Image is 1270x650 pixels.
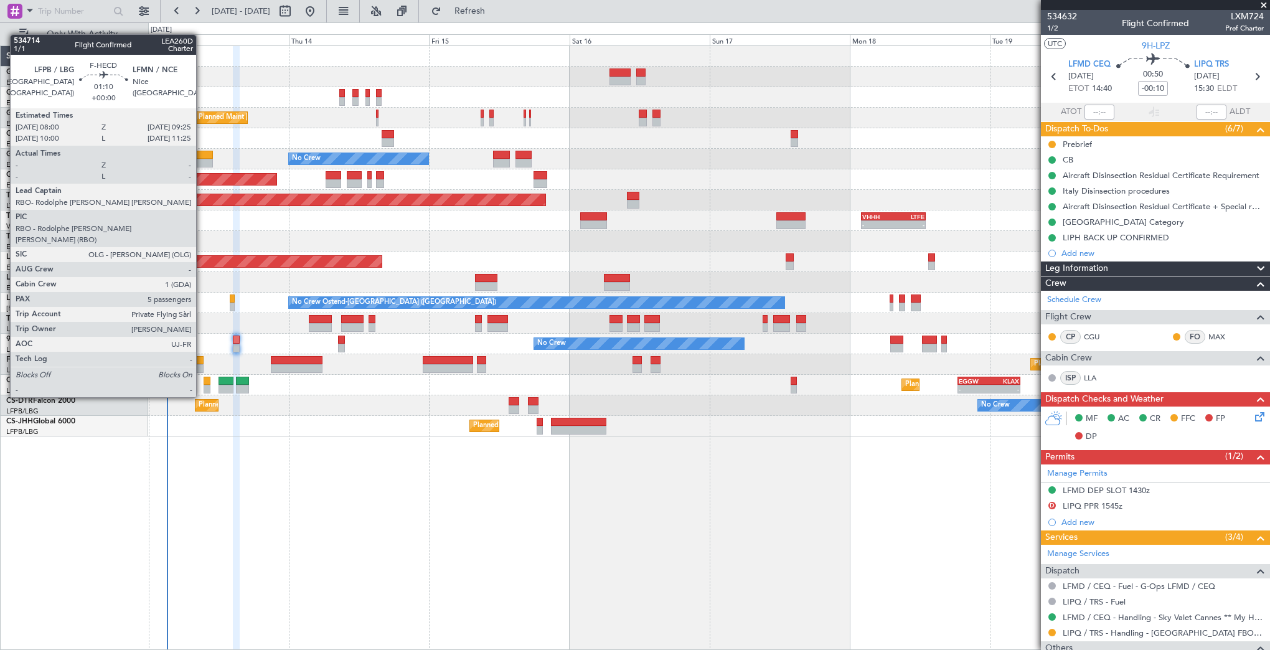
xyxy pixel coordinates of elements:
a: LFMD/CEQ [6,345,42,354]
span: ELDT [1217,83,1237,95]
input: Trip Number [38,2,110,21]
a: Manage Services [1047,548,1109,560]
span: Flight Crew [1045,310,1091,324]
span: Refresh [444,7,496,16]
span: 534632 [1047,10,1077,23]
button: Only With Activity [14,24,135,44]
span: LX-GBH [6,253,34,261]
span: Dispatch Checks and Weather [1045,392,1164,407]
div: ISP [1060,371,1081,385]
a: T7-EMIHawker 900XP [6,315,82,323]
div: - [959,385,989,393]
a: G-SIRSCitation Excel [6,110,78,117]
span: CS-JHH [6,418,33,425]
button: D [1048,502,1056,509]
a: EDLW/DTM [6,263,43,272]
div: FO [1185,330,1205,344]
a: LFPB/LBG [6,386,39,395]
div: Prebrief [1063,139,1092,149]
div: Planned Maint [GEOGRAPHIC_DATA] ([GEOGRAPHIC_DATA]) [473,417,669,435]
a: CGU [1084,331,1112,342]
a: F-HECDFalcon 7X [6,356,68,364]
span: LXM724 [1225,10,1264,23]
div: Sat 16 [570,34,710,45]
a: EGNR/CEG [6,98,44,108]
span: T7-FFI [6,212,28,220]
span: ALDT [1230,106,1250,118]
span: LX-INB [6,274,31,281]
span: Crew [1045,276,1066,291]
span: [DATE] [1194,70,1220,83]
a: LFPB/LBG [6,407,39,416]
a: G-ENRGPraetor 600 [6,171,77,179]
span: FP [1216,413,1225,425]
div: Tue 19 [990,34,1130,45]
a: LFPB/LBG [6,427,39,436]
span: G-SIRS [6,110,30,117]
a: G-JAGAPhenom 300 [6,130,78,138]
span: T7-BRE [6,192,32,199]
a: LFMD / CEQ - Fuel - G-Ops LFMD / CEQ [1063,581,1215,591]
div: - [893,221,924,228]
a: EGGW/LTN [6,78,44,87]
span: Leg Information [1045,261,1108,276]
a: LTBA/ISL [6,201,34,210]
div: - [862,221,893,228]
span: G-JAGA [6,130,35,138]
span: G-ENRG [6,171,35,179]
a: EGGW/LTN [6,160,44,169]
span: MF [1086,413,1098,425]
span: FFC [1181,413,1195,425]
span: LX-AOA [6,294,35,302]
a: G-GAALCessna Citation XLS+ [6,68,109,76]
span: 9H-LPZ [6,336,31,343]
span: ATOT [1061,106,1081,118]
div: [GEOGRAPHIC_DATA] Category [1063,217,1184,227]
span: Dispatch To-Dos [1045,122,1108,136]
span: 15:30 [1194,83,1214,95]
div: VHHH [862,213,893,220]
span: (6/7) [1225,122,1243,135]
div: Fri 15 [429,34,569,45]
div: No Crew [292,149,321,168]
div: LFMD DEP SLOT 1430z [1063,485,1150,496]
div: CP [1060,330,1081,344]
div: Italy Disinsection procedures [1063,186,1170,196]
span: T7-EMI [6,315,31,323]
span: (1/2) [1225,450,1243,463]
div: LIPH BACK UP CONFIRMED [1063,232,1169,243]
a: LIPQ / TRS - Handling - [GEOGRAPHIC_DATA] FBO LIPQ / TRS [1063,628,1264,638]
div: LIPQ PPR 1545z [1063,501,1122,511]
a: EGLF/FAB [6,242,39,252]
div: Flight Confirmed [1122,17,1189,30]
span: CS-DOU [6,377,35,384]
span: Only With Activity [32,30,131,39]
a: Schedule Crew [1047,294,1101,306]
a: CS-DTRFalcon 2000 [6,397,75,405]
a: Manage Permits [1047,468,1108,480]
span: 14:40 [1092,83,1112,95]
div: [DATE] [151,25,172,35]
a: T7-FFIFalcon 7X [6,212,62,220]
div: Mon 18 [850,34,990,45]
span: Services [1045,530,1078,545]
a: G-GARECessna Citation XLS+ [6,89,109,97]
span: [DATE] - [DATE] [212,6,270,17]
button: UTC [1044,38,1066,49]
span: [DATE] [1068,70,1094,83]
div: Add new [1061,517,1264,527]
span: 00:50 [1143,68,1163,81]
div: Aircraft Disinsection Residual Certificate + Special request [1063,201,1264,212]
a: T7-LZZIPraetor 600 [6,233,73,240]
span: Cabin Crew [1045,351,1092,365]
a: CS-JHHGlobal 6000 [6,418,75,425]
a: LFMD / CEQ - Handling - Sky Valet Cannes ** My Handling**LFMD / CEQ [1063,612,1264,623]
a: 9H-LPZLegacy 500 [6,336,71,343]
a: T7-BREChallenger 604 [6,192,85,199]
span: ETOT [1068,83,1089,95]
div: LTFE [893,213,924,220]
div: No Crew [981,396,1010,415]
a: MAX [1208,331,1236,342]
a: LX-INBFalcon 900EX EASy II [6,274,105,281]
div: KLAX [989,377,1019,385]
